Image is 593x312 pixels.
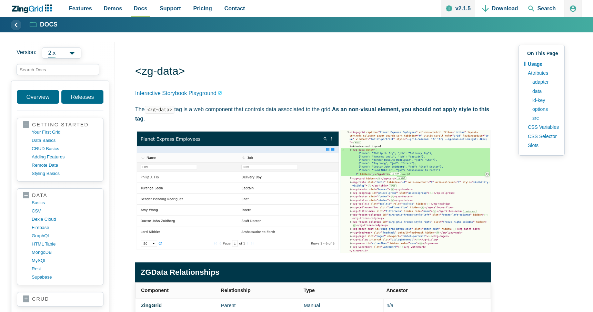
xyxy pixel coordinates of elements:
[40,22,58,28] strong: Docs
[218,282,301,298] th: Relationship
[384,282,491,298] th: Ancestor
[32,207,98,215] a: CSV
[69,4,92,13] span: Features
[32,169,98,178] a: styling basics
[32,136,98,145] a: data basics
[32,153,98,161] a: adding features
[23,122,98,128] a: getting started
[529,96,559,105] a: id-key
[32,257,98,265] a: MySQL
[135,64,491,80] h1: <zg-data>
[135,130,491,253] img: Image of the DOM relationship for the zg-data web component tag
[224,4,245,13] span: Contact
[32,240,98,248] a: HTML table
[32,248,98,257] a: MongoDB
[135,282,218,298] th: Component
[23,296,98,303] a: crud
[135,262,491,282] caption: ZGData Relationships
[104,4,122,13] span: Demos
[32,273,98,281] a: supabase
[32,215,98,223] a: dexie cloud
[17,48,109,59] label: Versions
[135,89,222,98] a: Interactive Storybook Playground
[524,141,559,150] a: Slots
[529,114,559,123] a: src
[17,48,37,59] span: Version:
[32,223,98,232] a: firebase
[193,4,212,13] span: Pricing
[32,128,98,136] a: your first grid
[61,90,103,104] a: Releases
[32,161,98,169] a: remote data
[524,69,559,77] a: Attributes
[30,21,58,29] a: Docs
[32,145,98,153] a: CRUD basics
[11,4,56,13] a: ZingChart Logo. Click to return to the homepage
[135,106,489,122] strong: As an non-visual element, you should not apply style to this tag
[529,87,559,96] a: data
[32,232,98,240] a: GraphQL
[17,90,59,104] a: Overview
[32,199,98,207] a: basics
[23,192,98,199] a: data
[141,303,162,308] a: ZingGrid
[135,105,491,123] p: The tag is a web component that controls data associated to the grid. .
[145,106,174,114] code: <zg-data>
[529,77,559,86] a: adapter
[134,4,147,13] span: Docs
[301,282,384,298] th: Type
[524,123,559,132] a: CSS Variables
[160,4,181,13] span: Support
[524,132,559,141] a: CSS Selector
[32,265,98,273] a: rest
[524,60,559,69] a: Usage
[529,105,559,114] a: options
[17,64,99,75] input: search input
